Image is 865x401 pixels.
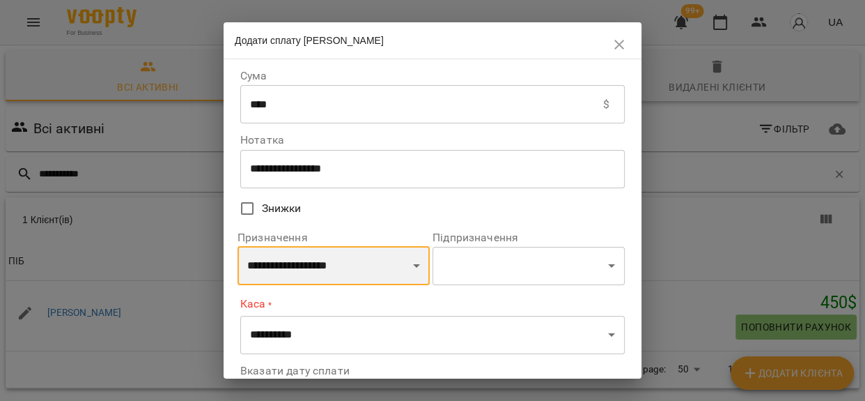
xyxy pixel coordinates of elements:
label: Нотатка [240,135,625,146]
label: Сума [240,70,625,82]
span: Знижки [262,200,302,217]
label: Призначення [237,232,430,243]
label: Каса [240,296,625,312]
label: Вказати дату сплати [240,365,625,377]
span: Додати сплату [PERSON_NAME] [235,35,384,46]
p: $ [603,96,609,113]
label: Підпризначення [432,232,625,243]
